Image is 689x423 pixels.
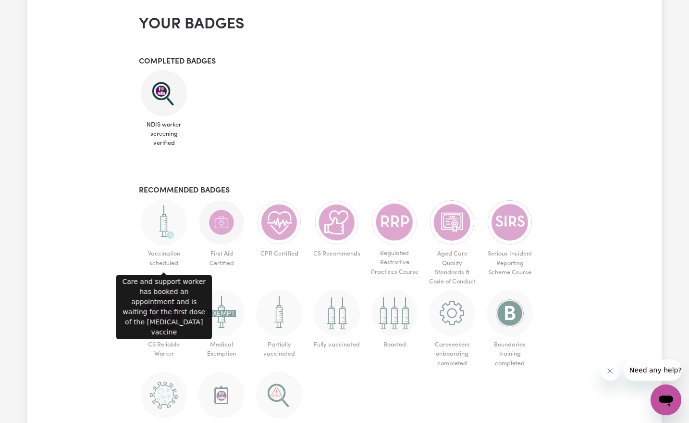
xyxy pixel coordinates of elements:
img: Care and support worker has booked an appointment and is waiting for the first dose of the COVID-... [141,199,187,245]
iframe: Close message [601,361,620,381]
span: CPR Certified [254,245,304,262]
span: Medical Exemption [197,336,246,362]
span: Vaccination scheduled [139,245,189,271]
span: CS Reliable Worker [139,336,189,362]
img: CS Academy: COVID-19 Infection Control Training course completed [141,372,187,418]
span: Regulated Restrictive Practices Course [369,245,419,281]
div: Care and support worker has booked an appointment and is waiting for the first dose of the [MEDIC... [116,275,212,339]
img: Care and support worker has completed First Aid Certification [198,199,245,245]
img: Care and support worker has received 2 doses of COVID-19 vaccine [314,290,360,336]
img: NDIS Worker Screening Verified [141,70,187,116]
span: Aged Care Quality Standards & Code of Conduct [427,245,477,290]
span: First Aid Certified [197,245,246,271]
span: Boundaries training completed [485,336,535,372]
h3: Recommended badges [139,186,550,195]
span: Fully vaccinated [312,336,362,353]
span: Serious Incident Reporting Scheme Course [485,245,535,281]
img: Care and support worker has completed CPR Certification [256,199,302,245]
img: CS Academy: Careseekers Onboarding course completed [429,290,475,336]
img: CS Academy: Serious Incident Reporting Scheme course completed [487,199,533,245]
img: CS Academy: Introduction to NDIS Worker Training course completed [198,372,245,418]
span: Careseekers onboarding completed [427,336,477,372]
img: CS Academy: Regulated Restrictive Practices course completed [371,199,418,245]
iframe: Message from company [624,359,681,381]
img: CS Academy: Boundaries in care and support work course completed [487,290,533,336]
h3: Completed badges [139,57,550,66]
span: Partially vaccinated [254,336,304,362]
img: Care and support worker has received 1 dose of the COVID-19 vaccine [256,290,302,336]
img: Care and support worker has received booster dose of COVID-19 vaccination [371,290,418,336]
span: Need any help? [6,7,58,14]
img: CS Academy: Aged Care Quality Standards & Code of Conduct course completed [429,199,475,245]
img: CS Academy: Identify & Respond to Abuse & Neglect in Aged & Disability course completed [256,372,302,418]
img: Care worker is recommended by Careseekers [314,199,360,245]
span: NDIS worker screening verified [139,116,189,152]
iframe: Button to launch messaging window [651,385,681,415]
img: Worker has a medical exemption and cannot receive COVID-19 vaccine [198,290,245,336]
span: CS Recommends [312,245,362,262]
span: Boosted [369,336,419,353]
h2: Your badges [139,15,550,34]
